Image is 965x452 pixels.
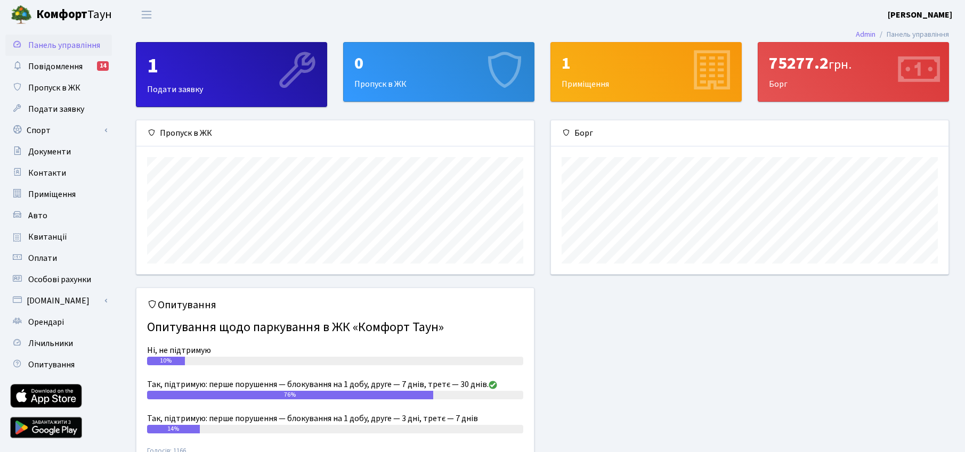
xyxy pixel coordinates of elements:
div: 0 [354,53,523,73]
span: грн. [829,55,852,74]
div: Так, підтримую: перше порушення — блокування на 1 добу, друге — 7 днів, третє — 30 днів. [147,378,523,391]
div: Борг [758,43,948,101]
div: 75277.2 [769,53,938,73]
span: Повідомлення [28,61,83,72]
img: logo.png [11,4,32,26]
a: Повідомлення14 [5,56,112,77]
a: Панель управління [5,35,112,56]
span: Лічильники [28,338,73,349]
div: 1 [147,53,316,79]
a: 1Подати заявку [136,42,327,107]
div: Пропуск в ЖК [136,120,534,146]
a: Спорт [5,120,112,141]
span: Документи [28,146,71,158]
div: 76% [147,391,433,399]
a: Контакти [5,162,112,184]
a: Орендарі [5,311,112,333]
span: Авто [28,210,47,221]
a: Admin [856,29,875,40]
div: Подати заявку [136,43,327,106]
span: Таун [36,6,112,24]
div: Ні, не підтримую [147,344,523,357]
button: Переключити навігацію [133,6,160,23]
a: [DOMAIN_NAME] [5,290,112,311]
a: Лічильники [5,333,112,354]
nav: breadcrumb [840,23,965,46]
div: Так, підтримую: перше порушення — блокування на 1 добу, друге — 3 дні, третє — 7 днів [147,412,523,425]
span: Подати заявку [28,103,84,115]
div: 10% [147,357,185,365]
a: Авто [5,205,112,226]
a: Подати заявку [5,98,112,120]
div: Приміщення [551,43,741,101]
a: Особові рахунки [5,269,112,290]
h5: Опитування [147,299,523,311]
span: Особові рахунки [28,274,91,285]
li: Панель управління [875,29,949,40]
span: Пропуск в ЖК [28,82,80,94]
a: Квитанції [5,226,112,248]
div: 14 [97,61,109,71]
span: Квитанції [28,231,67,243]
span: Приміщення [28,188,76,200]
span: Орендарі [28,316,64,328]
a: Опитування [5,354,112,375]
div: 1 [562,53,731,73]
div: Борг [551,120,948,146]
span: Опитування [28,359,75,371]
div: Пропуск в ЖК [344,43,534,101]
a: Документи [5,141,112,162]
b: Комфорт [36,6,87,23]
a: 1Приміщення [550,42,742,102]
a: Приміщення [5,184,112,205]
h4: Опитування щодо паркування в ЖК «Комфорт Таун» [147,316,523,340]
span: Контакти [28,167,66,179]
div: 14% [147,425,200,433]
a: [PERSON_NAME] [888,9,952,21]
span: Панель управління [28,39,100,51]
span: Оплати [28,252,57,264]
a: Пропуск в ЖК [5,77,112,98]
a: Оплати [5,248,112,269]
a: 0Пропуск в ЖК [343,42,534,102]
